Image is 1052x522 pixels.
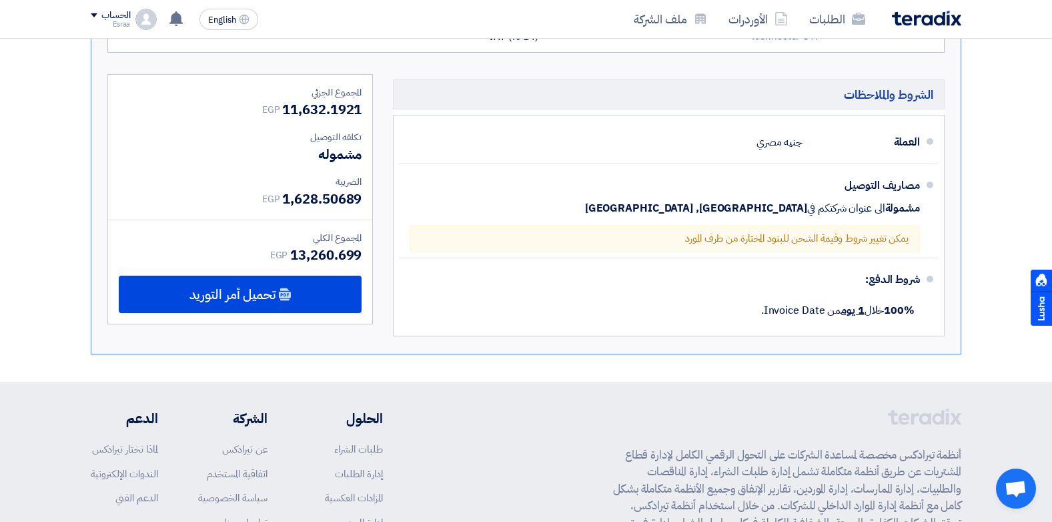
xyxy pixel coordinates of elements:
[410,226,920,252] div: يمكن تغيير شروط وقيمة الشحن للبنود المختارة من طرف المورد
[262,103,280,117] span: EGP
[282,99,362,119] span: 11,632.1921
[222,442,268,457] a: عن تيرادكس
[308,409,383,429] li: الحلول
[813,126,920,158] div: العملة
[135,9,157,30] img: profile_test.png
[334,442,383,457] a: طلبات الشراء
[198,491,268,505] a: سياسة الخصوصية
[799,3,876,35] a: الطلبات
[101,10,130,21] div: الحساب
[335,467,383,481] a: إدارة الطلبات
[119,85,362,99] div: المجموع الجزئي
[318,144,362,164] span: مشموله
[290,245,362,265] span: 13,260.699
[262,192,280,206] span: EGP
[198,409,268,429] li: الشركة
[892,11,961,26] img: Teradix logo
[756,129,803,155] div: جنيه مصري
[420,264,920,296] div: شروط الدفع:
[189,288,276,300] span: تحميل أمر التوريد
[199,9,258,30] button: English
[623,3,718,35] a: ملف الشركة
[813,170,920,202] div: مصاريف التوصيل
[119,231,362,245] div: المجموع الكلي
[119,175,362,189] div: الضريبة
[718,3,799,35] a: الأوردرات
[841,302,865,318] u: 1 يوم
[92,442,158,457] a: لماذا تختار تيرادكس
[585,202,807,215] span: [GEOGRAPHIC_DATA], [GEOGRAPHIC_DATA]
[393,79,945,109] h5: الشروط والملاحظات
[91,21,130,28] div: Esraa
[208,15,236,25] span: English
[270,248,288,262] span: EGP
[207,467,268,481] a: اتفاقية المستخدم
[996,469,1036,509] a: Open chat
[325,491,383,505] a: المزادات العكسية
[115,491,158,505] a: الدعم الفني
[884,302,915,318] strong: 100%
[91,409,158,429] li: الدعم
[885,202,920,215] span: مشمولة
[761,302,915,318] span: خلال من Invoice Date.
[282,189,362,209] span: 1,628.50689
[91,467,158,481] a: الندوات الإلكترونية
[807,202,885,215] span: الى عنوان شركتكم في
[119,130,362,144] div: تكلفه التوصيل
